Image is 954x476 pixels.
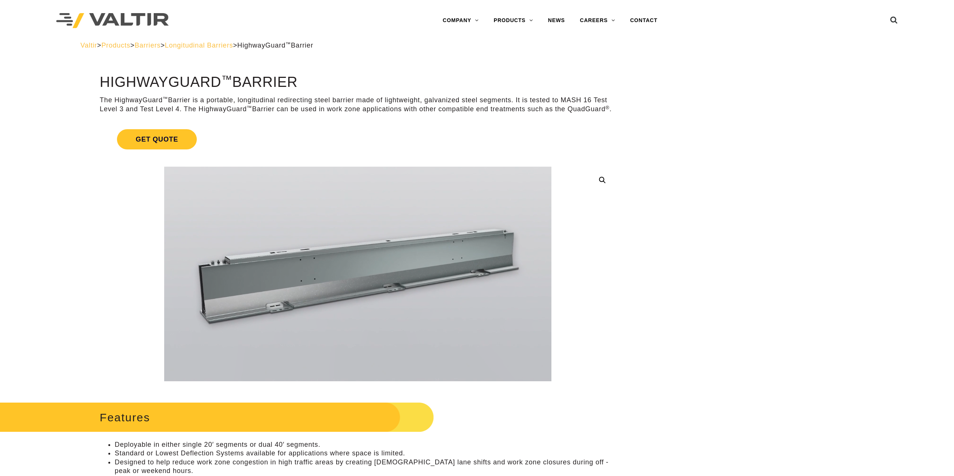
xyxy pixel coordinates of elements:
img: Valtir [56,13,169,28]
a: COMPANY [435,13,486,28]
a: Valtir [81,42,97,49]
div: > > > > [81,41,874,50]
a: PRODUCTS [486,13,541,28]
li: Standard or Lowest Deflection Systems available for applications where space is limited. [115,449,616,458]
sup: ™ [286,41,291,47]
li: Deployable in either single 20′ segments or dual 40′ segments. [115,440,616,449]
a: Products [101,42,130,49]
sup: ™ [247,105,252,110]
a: Barriers [135,42,160,49]
sup: ® [605,105,610,110]
li: Designed to help reduce work zone congestion in high traffic areas by creating [DEMOGRAPHIC_DATA]... [115,458,616,476]
sup: ™ [163,96,168,101]
a: NEWS [541,13,572,28]
span: Get Quote [117,129,197,149]
span: HighwayGuard Barrier [237,42,313,49]
a: CAREERS [572,13,623,28]
a: CONTACT [623,13,665,28]
a: Longitudinal Barriers [165,42,233,49]
h1: HighwayGuard Barrier [100,75,616,90]
sup: ™ [221,73,232,85]
a: Get Quote [100,120,616,158]
p: The HighwayGuard Barrier is a portable, longitudinal redirecting steel barrier made of lightweigh... [100,96,616,113]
